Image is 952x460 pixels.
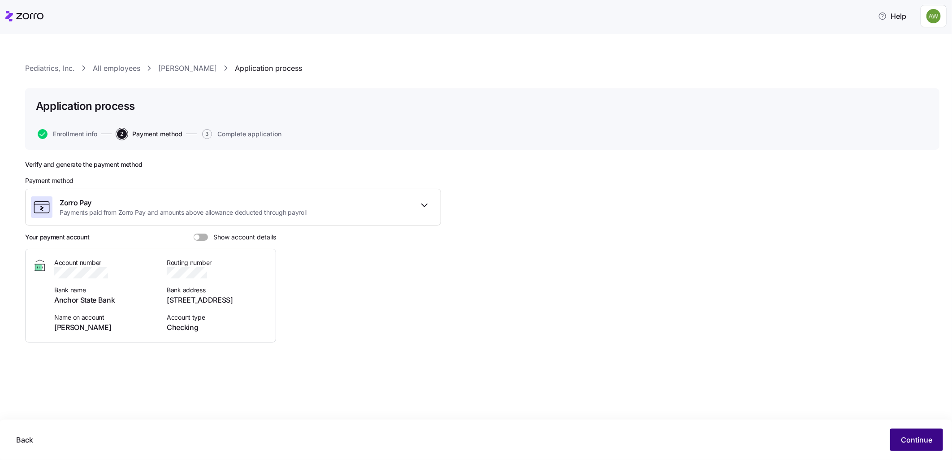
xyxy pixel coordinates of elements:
span: Payments paid from Zorro Pay and amounts above allowance deducted through payroll [60,208,307,217]
span: Bank address [167,286,268,295]
a: [PERSON_NAME] [158,63,217,74]
span: [PERSON_NAME] [54,322,156,333]
span: Zorro Pay [60,197,307,208]
span: Routing number [167,258,268,267]
span: Complete application [217,131,281,137]
span: 2 [117,129,127,139]
button: Back [9,429,40,451]
button: Continue [890,429,943,451]
span: Show account details [208,234,276,241]
span: Account type [167,313,268,322]
button: 2Payment method [117,129,182,139]
span: Enrollment info [53,131,97,137]
h2: Verify and generate the payment method [25,161,441,169]
h3: Your payment account [25,233,89,242]
span: Anchor State Bank [54,295,156,306]
span: 3 [202,129,212,139]
button: 3Complete application [202,129,281,139]
span: Bank name [54,286,156,295]
button: Help [871,7,913,25]
span: [STREET_ADDRESS] [167,295,268,306]
button: Enrollment info [38,129,97,139]
span: Payment method [25,176,74,185]
a: Application process [235,63,302,74]
span: Payment method [132,131,182,137]
span: Help [878,11,906,22]
span: Name on account [54,313,156,322]
img: 187a7125535df60c6aafd4bbd4ff0edb [926,9,941,23]
a: Enrollment info [36,129,97,139]
a: 3Complete application [200,129,281,139]
a: All employees [93,63,140,74]
span: Checking [167,322,268,333]
span: Continue [901,434,932,445]
h1: Application process [36,99,135,113]
span: Account number [54,258,156,267]
a: 2Payment method [115,129,182,139]
span: Back [16,434,33,445]
a: Pediatrics, Inc. [25,63,75,74]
